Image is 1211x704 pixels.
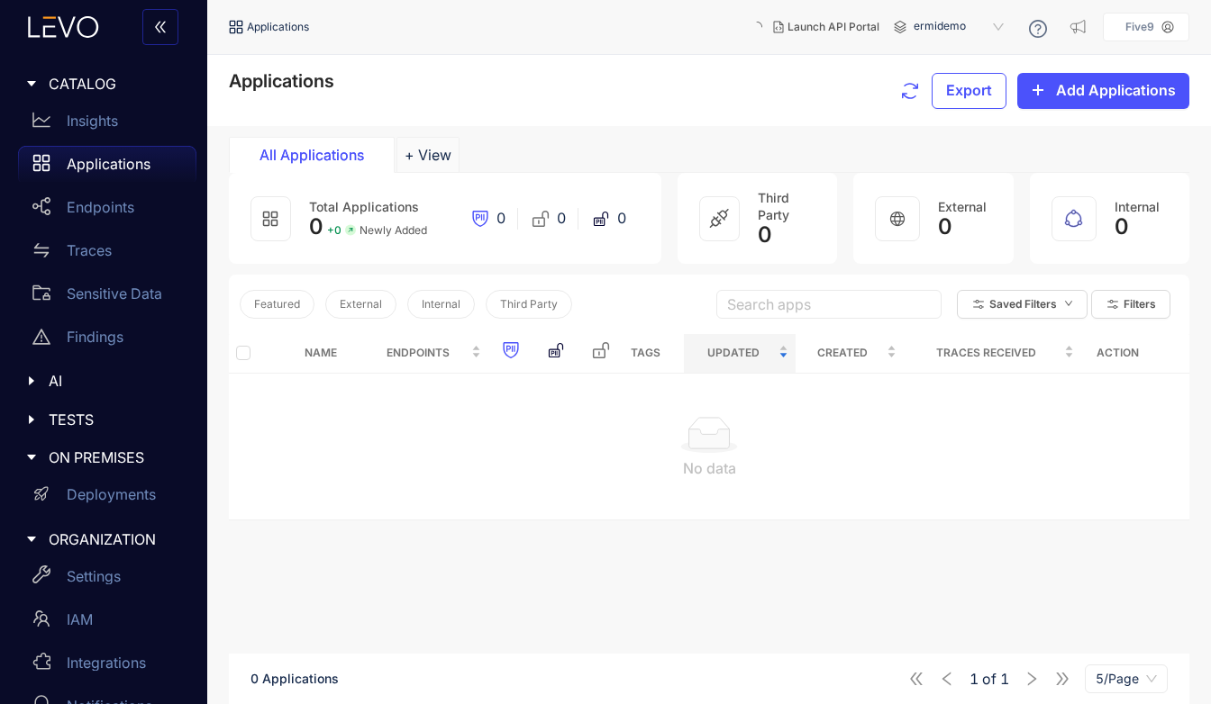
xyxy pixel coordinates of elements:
span: 0 [617,210,626,226]
span: ermidemo [914,13,1007,41]
a: Insights [18,103,196,146]
th: Traces Received [904,334,1081,374]
button: Add tab [396,137,460,173]
span: Third Party [500,298,558,311]
a: Integrations [18,645,196,688]
span: 0 [557,210,566,226]
span: Featured [254,298,300,311]
span: caret-right [25,77,38,90]
a: Settings [18,558,196,601]
a: IAM [18,601,196,645]
p: Integrations [67,654,146,671]
button: Saved Filtersdown [957,290,1088,319]
span: 0 [496,210,505,226]
th: Endpoints [362,334,488,374]
span: 0 [1115,214,1129,239]
span: Endpoints [369,343,468,363]
span: 1 [1000,671,1009,687]
p: Sensitive Data [67,285,162,302]
p: Insights [67,113,118,129]
span: caret-right [25,533,38,546]
button: Featured [240,290,314,319]
span: down [1064,299,1073,309]
span: ORGANIZATION [49,531,182,547]
p: IAM [67,611,93,627]
span: TESTS [49,411,182,428]
div: CATALOG [11,65,196,103]
a: Deployments [18,477,196,520]
span: 0 [309,213,323,239]
span: Updated [691,343,774,363]
span: double-left [153,20,168,36]
div: ORGANIZATION [11,520,196,558]
span: ON PREMISES [49,449,182,465]
span: Third Party [758,190,789,221]
span: Applications [229,70,334,92]
div: ON PREMISES [11,438,196,476]
span: Add Applications [1056,82,1176,98]
a: Sensitive Data [18,275,196,319]
span: AI [49,373,182,389]
button: External [325,290,396,319]
span: caret-right [25,451,38,464]
p: Deployments [67,486,156,502]
button: Launch API Portal [737,13,894,41]
span: Traces Received [911,343,1061,363]
div: AI [11,362,196,400]
th: Name [297,334,362,374]
span: Applications [247,21,309,33]
th: Action [1081,334,1153,374]
span: Internal [1115,199,1160,214]
span: Export [946,82,992,98]
span: loading [751,22,769,32]
p: Applications [67,156,150,172]
div: No data [243,460,1175,476]
p: Endpoints [67,199,134,215]
span: team [32,609,50,627]
span: Saved Filters [989,298,1057,311]
button: double-left [142,9,178,45]
a: Traces [18,232,196,275]
span: Internal [422,298,460,311]
th: Created [796,334,905,374]
span: External [938,199,987,214]
span: 0 [758,222,772,248]
a: Findings [18,319,196,362]
span: 1 [970,671,979,687]
span: warning [32,328,50,346]
span: Newly Added [360,224,427,237]
a: Endpoints [18,189,196,232]
button: Internal [407,290,475,319]
p: Traces [67,242,112,258]
span: 5/Page [1096,665,1157,692]
span: Created [803,343,884,363]
button: Export [932,73,1006,109]
p: Findings [67,329,123,345]
span: Launch API Portal [788,21,879,33]
th: Tags [624,334,685,374]
span: Total Applications [309,199,419,214]
span: of [970,671,1009,687]
span: Filters [1124,298,1156,311]
button: plusAdd Applications [1017,73,1189,109]
div: All Applications [244,147,379,163]
span: CATALOG [49,76,182,92]
div: TESTS [11,401,196,438]
button: Filters [1091,290,1170,319]
span: 0 [938,214,952,239]
span: + 0 [327,224,341,237]
span: caret-right [25,375,38,387]
span: swap [32,241,50,259]
span: External [340,298,382,311]
span: 0 Applications [250,671,339,686]
a: Applications [18,146,196,189]
button: Third Party [486,290,572,319]
p: Five9 [1125,21,1154,33]
span: plus [1031,83,1045,99]
p: Settings [67,568,121,584]
span: caret-right [25,413,38,426]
